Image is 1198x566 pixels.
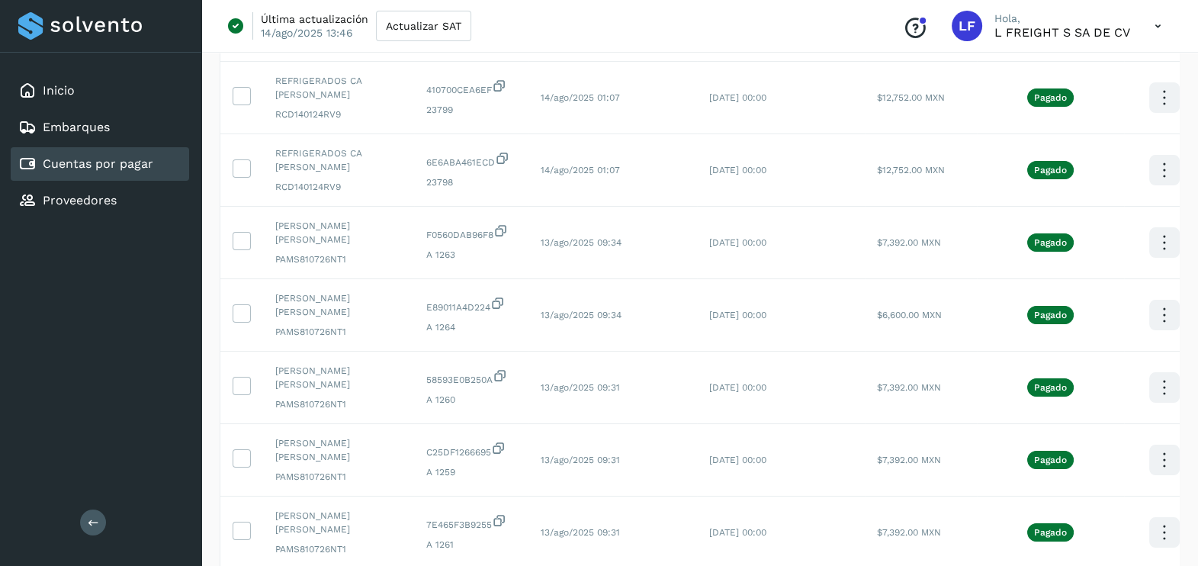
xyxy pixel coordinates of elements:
span: PAMS810726NT1 [275,325,402,339]
span: PAMS810726NT1 [275,397,402,411]
p: 14/ago/2025 13:46 [261,26,353,40]
span: 13/ago/2025 09:31 [541,527,620,538]
div: Cuentas por pagar [11,147,189,181]
span: A 1261 [426,538,516,552]
span: 7E465F3B9255 [426,513,516,532]
span: 410700CEA6EF [426,79,516,97]
span: 23799 [426,103,516,117]
span: 13/ago/2025 09:31 [541,382,620,393]
span: A 1264 [426,320,516,334]
span: PAMS810726NT1 [275,252,402,266]
div: Embarques [11,111,189,144]
span: A 1263 [426,248,516,262]
span: A 1259 [426,465,516,479]
p: L FREIGHT S SA DE CV [994,25,1130,40]
span: E89011A4D224 [426,296,516,314]
span: PAMS810726NT1 [275,542,402,556]
span: $7,392.00 MXN [877,527,941,538]
p: Pagado [1034,237,1067,248]
span: [PERSON_NAME] [PERSON_NAME] [275,436,402,464]
span: 23798 [426,175,516,189]
span: RCD140124RV9 [275,180,402,194]
span: 58593E0B250A [426,368,516,387]
span: [DATE] 00:00 [709,92,766,103]
span: 13/ago/2025 09:31 [541,455,620,465]
span: [DATE] 00:00 [709,310,766,320]
div: Inicio [11,74,189,108]
span: 13/ago/2025 09:34 [541,310,621,320]
p: Pagado [1034,382,1067,393]
span: REFRIGERADOS CA [PERSON_NAME] [275,74,402,101]
span: RCD140124RV9 [275,108,402,121]
span: $12,752.00 MXN [877,92,945,103]
span: [DATE] 00:00 [709,237,766,248]
span: $6,600.00 MXN [877,310,942,320]
p: Pagado [1034,92,1067,103]
span: 14/ago/2025 01:07 [541,92,620,103]
span: $12,752.00 MXN [877,165,945,175]
span: [PERSON_NAME] [PERSON_NAME] [275,291,402,319]
span: C25DF1266695 [426,441,516,459]
span: F0560DAB96F8 [426,224,516,242]
span: 6E6ABA461ECD [426,151,516,169]
a: Cuentas por pagar [43,156,153,171]
span: Actualizar SAT [386,21,461,31]
span: [DATE] 00:00 [709,455,766,465]
span: PAMS810726NT1 [275,470,402,484]
p: Hola, [994,12,1130,25]
span: A 1260 [426,393,516,407]
span: [DATE] 00:00 [709,165,766,175]
div: Proveedores [11,184,189,217]
p: Pagado [1034,527,1067,538]
span: [DATE] 00:00 [709,382,766,393]
span: [PERSON_NAME] [PERSON_NAME] [275,219,402,246]
p: Pagado [1034,455,1067,465]
span: [PERSON_NAME] [PERSON_NAME] [275,364,402,391]
span: $7,392.00 MXN [877,382,941,393]
p: Pagado [1034,310,1067,320]
span: $7,392.00 MXN [877,237,941,248]
span: [PERSON_NAME] [PERSON_NAME] [275,509,402,536]
span: [DATE] 00:00 [709,527,766,538]
span: $7,392.00 MXN [877,455,941,465]
a: Embarques [43,120,110,134]
span: 13/ago/2025 09:34 [541,237,621,248]
a: Proveedores [43,193,117,207]
p: Pagado [1034,165,1067,175]
a: Inicio [43,83,75,98]
span: REFRIGERADOS CA [PERSON_NAME] [275,146,402,174]
span: 14/ago/2025 01:07 [541,165,620,175]
p: Última actualización [261,12,368,26]
button: Actualizar SAT [376,11,471,41]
